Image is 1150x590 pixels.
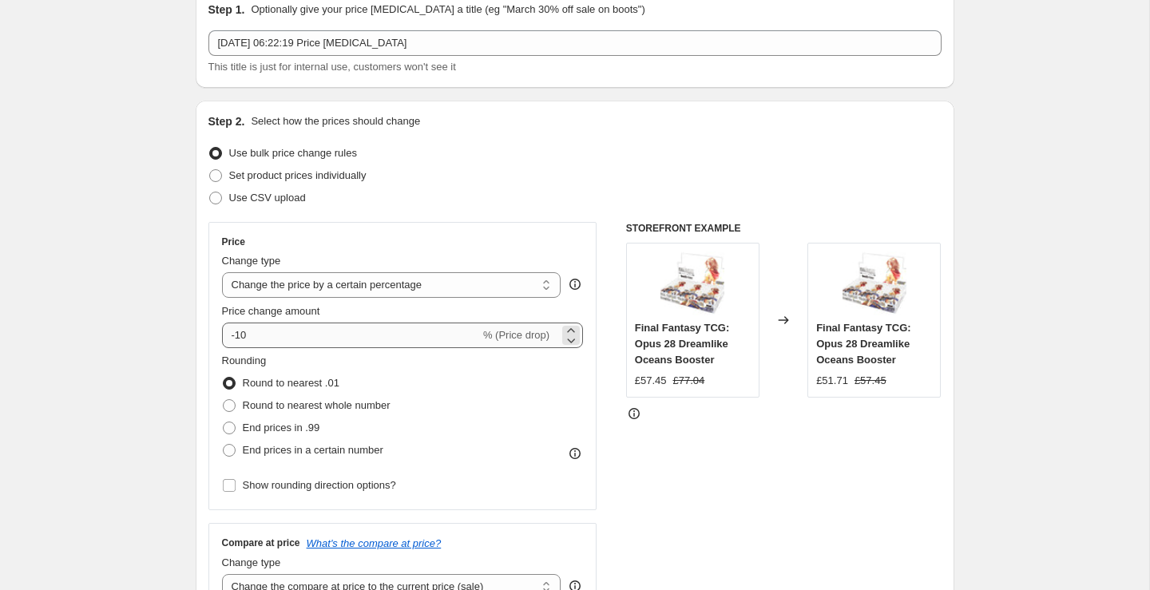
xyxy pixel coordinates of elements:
span: Final Fantasy TCG: Opus 28 Dreamlike Oceans Booster [635,322,729,366]
span: End prices in .99 [243,422,320,434]
span: Show rounding direction options? [243,479,396,491]
div: £51.71 [816,373,848,389]
span: Round to nearest whole number [243,399,391,411]
span: Final Fantasy TCG: Opus 28 Dreamlike Oceans Booster [816,322,910,366]
div: help [567,276,583,292]
span: Rounding [222,354,267,366]
strike: £57.45 [855,373,886,389]
span: This title is just for internal use, customers won't see it [208,61,456,73]
input: 30% off holiday sale [208,30,942,56]
h6: STOREFRONT EXAMPLE [626,222,942,235]
span: Round to nearest .01 [243,377,339,389]
input: -15 [222,323,480,348]
div: £57.45 [635,373,667,389]
p: Select how the prices should change [251,113,420,129]
span: Price change amount [222,305,320,317]
span: Change type [222,255,281,267]
strike: £77.04 [673,373,705,389]
h2: Step 2. [208,113,245,129]
img: final-fantasy-tcg-opus-28-dreamlike-oceans-booster-2989745_80x.jpg [843,251,906,315]
h2: Step 1. [208,2,245,18]
span: Use CSV upload [229,192,306,204]
h3: Price [222,236,245,248]
span: Use bulk price change rules [229,147,357,159]
img: final-fantasy-tcg-opus-28-dreamlike-oceans-booster-2989745_80x.jpg [660,251,724,315]
span: End prices in a certain number [243,444,383,456]
p: Optionally give your price [MEDICAL_DATA] a title (eg "March 30% off sale on boots") [251,2,644,18]
span: Change type [222,556,281,568]
button: What's the compare at price? [307,537,442,549]
h3: Compare at price [222,537,300,549]
span: Set product prices individually [229,169,367,181]
span: % (Price drop) [483,329,549,341]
